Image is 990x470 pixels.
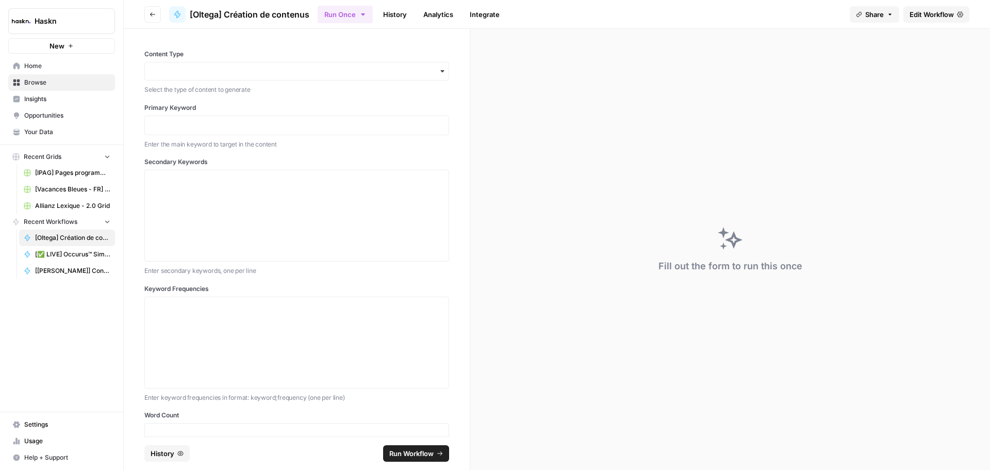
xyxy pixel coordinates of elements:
[8,416,115,433] a: Settings
[35,266,110,275] span: [[PERSON_NAME]] Content Brief
[144,139,449,150] p: Enter the main keyword to target in the content
[35,185,110,194] span: [Vacances Bleues - FR] Pages refonte sites hôtels - [GEOGRAPHIC_DATA]
[8,91,115,107] a: Insights
[8,433,115,449] a: Usage
[24,152,61,161] span: Recent Grids
[144,103,449,112] label: Primary Keyword
[35,168,110,177] span: [IPAG] Pages programmes Grid
[377,6,413,23] a: History
[12,12,30,30] img: Haskn Logo
[24,436,110,446] span: Usage
[24,78,110,87] span: Browse
[144,157,449,167] label: Secondary Keywords
[383,445,449,462] button: Run Workflow
[8,214,115,230] button: Recent Workflows
[49,41,64,51] span: New
[8,149,115,165] button: Recent Grids
[19,198,115,214] a: Allianz Lexique - 2.0 Grid
[19,181,115,198] a: [Vacances Bleues - FR] Pages refonte sites hôtels - [GEOGRAPHIC_DATA]
[318,6,373,23] button: Run Once
[190,8,309,21] span: [Oltega] Création de contenus
[417,6,459,23] a: Analytics
[8,124,115,140] a: Your Data
[8,8,115,34] button: Workspace: Haskn
[144,411,449,420] label: Word Count
[8,38,115,54] button: New
[8,107,115,124] a: Opportunities
[19,165,115,181] a: [IPAG] Pages programmes Grid
[144,284,449,294] label: Keyword Frequencies
[389,448,434,459] span: Run Workflow
[144,445,190,462] button: History
[658,259,802,273] div: Fill out the form to run this once
[24,127,110,137] span: Your Data
[24,61,110,71] span: Home
[19,230,115,246] a: [Oltega] Création de contenus
[910,9,954,20] span: Edit Workflow
[464,6,506,23] a: Integrate
[850,6,899,23] button: Share
[35,16,97,26] span: Haskn
[151,448,174,459] span: History
[24,420,110,429] span: Settings
[24,111,110,120] span: Opportunities
[144,393,449,403] p: Enter keyword frequencies in format: keyword;frequency (one per line)
[19,263,115,279] a: [[PERSON_NAME]] Content Brief
[144,85,449,95] p: Select the type of content to generate
[144,266,449,276] p: Enter secondary keywords, one per line
[35,250,110,259] span: [✅ LIVE] Occurus™ Similarity Auto-Clustering
[8,74,115,91] a: Browse
[8,449,115,466] button: Help + Support
[24,94,110,104] span: Insights
[24,217,77,226] span: Recent Workflows
[19,246,115,263] a: [✅ LIVE] Occurus™ Similarity Auto-Clustering
[35,201,110,210] span: Allianz Lexique - 2.0 Grid
[35,233,110,242] span: [Oltega] Création de contenus
[8,58,115,74] a: Home
[903,6,969,23] a: Edit Workflow
[865,9,884,20] span: Share
[169,6,309,23] a: [Oltega] Création de contenus
[24,453,110,462] span: Help + Support
[144,50,449,59] label: Content Type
